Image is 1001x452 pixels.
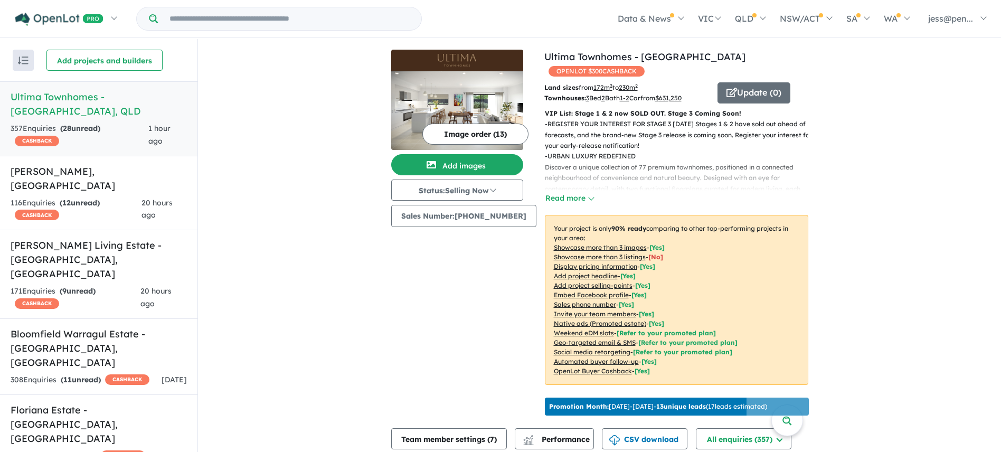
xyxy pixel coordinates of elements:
[148,124,171,146] span: 1 hour ago
[638,338,738,346] span: [Refer to your promoted plan]
[696,428,791,449] button: All enquiries (357)
[601,94,605,102] u: 2
[11,238,187,281] h5: [PERSON_NAME] Living Estate - [GEOGRAPHIC_DATA] , [GEOGRAPHIC_DATA]
[639,310,654,318] span: [ Yes ]
[612,83,638,91] span: to
[391,180,523,201] button: Status:Selling Now
[549,402,767,411] p: [DATE] - [DATE] - ( 17 leads estimated)
[391,50,523,150] a: Ultima Townhomes - Redbank Plains LogoUltima Townhomes - Redbank Plains
[60,124,100,133] strong: ( unread)
[15,298,59,309] span: CASHBACK
[15,136,59,146] span: CASHBACK
[15,210,59,220] span: CASHBACK
[619,83,638,91] u: 230 m
[544,83,579,91] b: Land sizes
[554,262,637,270] u: Display pricing information
[655,94,682,102] u: $ 631,250
[554,367,632,375] u: OpenLot Buyer Cashback
[11,285,140,310] div: 171 Enquir ies
[46,50,163,71] button: Add projects and builders
[611,224,646,232] b: 90 % ready
[422,124,528,145] button: Image order (13)
[160,7,419,30] input: Try estate name, suburb, builder or developer
[395,54,519,67] img: Ultima Townhomes - Redbank Plains Logo
[656,402,706,410] b: 13 unique leads
[11,403,187,446] h5: Floriana Estate - [GEOGRAPHIC_DATA] , [GEOGRAPHIC_DATA]
[60,198,100,208] strong: ( unread)
[545,215,808,385] p: Your project is only comparing to other top-performing projects in your area: - - - - - - - - - -...
[554,338,636,346] u: Geo-targeted email & SMS
[11,197,141,222] div: 116 Enquir ies
[391,205,536,227] button: Sales Number:[PHONE_NUMBER]
[545,119,817,151] p: - REGISTER YOUR INTEREST FOR STAGE 3 [DATE] Stages 1 & 2 have sold out ahead of forecasts, and th...
[140,286,172,308] span: 20 hours ago
[523,438,534,445] img: bar-chart.svg
[586,94,589,102] u: 3
[545,108,808,119] p: VIP List: Stage 1 & 2 now SOLD OUT. Stage 3 Coming Soon!
[545,192,594,204] button: Read more
[62,286,67,296] span: 9
[554,253,646,261] u: Showcase more than 3 listings
[391,154,523,175] button: Add images
[554,357,639,365] u: Automated buyer follow-up
[717,82,790,103] button: Update (0)
[641,357,657,365] span: [Yes]
[11,374,149,387] div: 308 Enquir ies
[617,329,716,337] span: [Refer to your promoted plan]
[523,435,533,441] img: line-chart.svg
[648,253,663,261] span: [ No ]
[63,375,72,384] span: 11
[620,94,629,102] u: 1-2
[554,329,614,337] u: Weekend eDM slots
[554,319,646,327] u: Native ads (Promoted estate)
[15,13,103,26] img: Openlot PRO Logo White
[544,82,710,93] p: from
[545,151,817,205] p: - URBAN LUXURY REDEFINED Discover a unique collection of 77 premium townhomes, positioned in a co...
[593,83,612,91] u: 172 m
[549,66,645,77] span: OPENLOT $ 300 CASHBACK
[554,310,636,318] u: Invite your team members
[554,348,630,356] u: Social media retargeting
[62,198,71,208] span: 12
[105,374,149,385] span: CASHBACK
[391,428,507,449] button: Team member settings (7)
[554,291,629,299] u: Embed Facebook profile
[63,124,71,133] span: 28
[162,375,187,384] span: [DATE]
[544,94,586,102] b: Townhouses:
[620,272,636,280] span: [ Yes ]
[515,428,594,449] button: Performance
[141,198,173,220] span: 20 hours ago
[649,319,664,327] span: [Yes]
[640,262,655,270] span: [ Yes ]
[544,93,710,103] p: Bed Bath Car from
[11,123,148,148] div: 357 Enquir ies
[11,164,187,193] h5: [PERSON_NAME] , [GEOGRAPHIC_DATA]
[549,402,609,410] b: Promotion Month:
[635,367,650,375] span: [Yes]
[619,300,634,308] span: [ Yes ]
[60,286,96,296] strong: ( unread)
[609,435,620,446] img: download icon
[554,300,616,308] u: Sales phone number
[61,375,101,384] strong: ( unread)
[544,51,745,63] a: Ultima Townhomes - [GEOGRAPHIC_DATA]
[11,327,187,370] h5: Bloomfield Warragul Estate - [GEOGRAPHIC_DATA] , [GEOGRAPHIC_DATA]
[631,291,647,299] span: [ Yes ]
[649,243,665,251] span: [ Yes ]
[635,83,638,89] sup: 2
[610,83,612,89] sup: 2
[928,13,973,24] span: jess@pen...
[635,281,650,289] span: [ Yes ]
[554,272,618,280] u: Add project headline
[490,435,494,444] span: 7
[18,56,29,64] img: sort.svg
[525,435,590,444] span: Performance
[11,90,187,118] h5: Ultima Townhomes - [GEOGRAPHIC_DATA] , QLD
[554,281,632,289] u: Add project selling-points
[391,71,523,150] img: Ultima Townhomes - Redbank Plains
[554,243,647,251] u: Showcase more than 3 images
[633,348,732,356] span: [Refer to your promoted plan]
[602,428,687,449] button: CSV download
